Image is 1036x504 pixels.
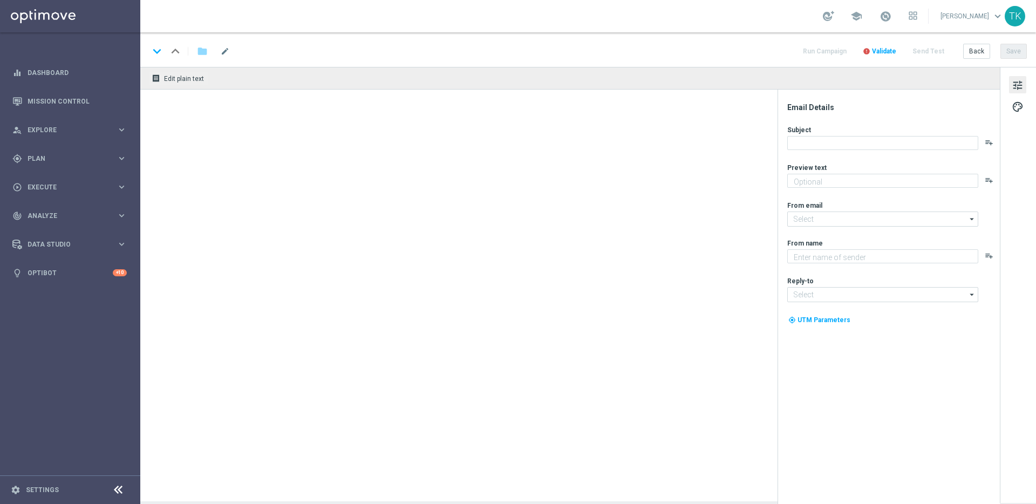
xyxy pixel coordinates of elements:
a: Dashboard [28,58,127,87]
label: From name [787,239,823,248]
div: Explore [12,125,117,135]
button: play_circle_outline Execute keyboard_arrow_right [12,183,127,192]
div: Mission Control [12,87,127,115]
button: error Validate [861,44,898,59]
a: Mission Control [28,87,127,115]
button: playlist_add [985,251,993,260]
button: track_changes Analyze keyboard_arrow_right [12,212,127,220]
span: tune [1012,78,1024,92]
a: [PERSON_NAME]keyboard_arrow_down [939,8,1005,24]
i: lightbulb [12,268,22,278]
button: palette [1009,98,1026,115]
button: Data Studio keyboard_arrow_right [12,240,127,249]
span: school [850,10,862,22]
i: receipt [152,74,160,83]
span: keyboard_arrow_down [992,10,1004,22]
i: arrow_drop_down [967,288,978,302]
button: Save [1000,44,1027,59]
a: Optibot [28,258,113,287]
button: my_location UTM Parameters [787,314,851,326]
span: UTM Parameters [798,316,850,324]
button: folder [196,43,209,60]
button: playlist_add [985,176,993,185]
label: Reply-to [787,277,814,285]
button: person_search Explore keyboard_arrow_right [12,126,127,134]
span: Plan [28,155,117,162]
div: Execute [12,182,117,192]
i: person_search [12,125,22,135]
i: arrow_drop_down [967,212,978,226]
span: Edit plain text [164,75,204,83]
div: TK [1005,6,1025,26]
button: playlist_add [985,138,993,147]
i: track_changes [12,211,22,221]
span: palette [1012,100,1024,114]
i: keyboard_arrow_right [117,125,127,135]
i: error [863,47,870,55]
input: Select [787,287,978,302]
label: Subject [787,126,811,134]
button: Mission Control [12,97,127,106]
label: From email [787,201,822,210]
button: tune [1009,76,1026,93]
i: keyboard_arrow_right [117,239,127,249]
div: Plan [12,154,117,164]
i: equalizer [12,68,22,78]
span: Execute [28,184,117,190]
input: Select [787,212,978,227]
span: Validate [872,47,896,55]
label: Preview text [787,164,827,172]
i: my_location [788,316,796,324]
i: play_circle_outline [12,182,22,192]
i: keyboard_arrow_down [149,43,165,59]
i: gps_fixed [12,154,22,164]
i: keyboard_arrow_right [117,210,127,221]
button: lightbulb Optibot +10 [12,269,127,277]
i: keyboard_arrow_right [117,153,127,164]
span: mode_edit [220,46,230,56]
i: settings [11,485,21,495]
button: receipt Edit plain text [149,71,209,85]
div: Dashboard [12,58,127,87]
div: Analyze [12,211,117,221]
div: Data Studio [12,240,117,249]
button: equalizer Dashboard [12,69,127,77]
div: Optibot [12,258,127,287]
button: gps_fixed Plan keyboard_arrow_right [12,154,127,163]
span: Data Studio [28,241,117,248]
span: Explore [28,127,117,133]
div: +10 [113,269,127,276]
a: Settings [26,487,59,493]
button: Back [963,44,990,59]
span: Analyze [28,213,117,219]
i: keyboard_arrow_right [117,182,127,192]
div: Email Details [787,103,999,112]
i: folder [197,45,208,58]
